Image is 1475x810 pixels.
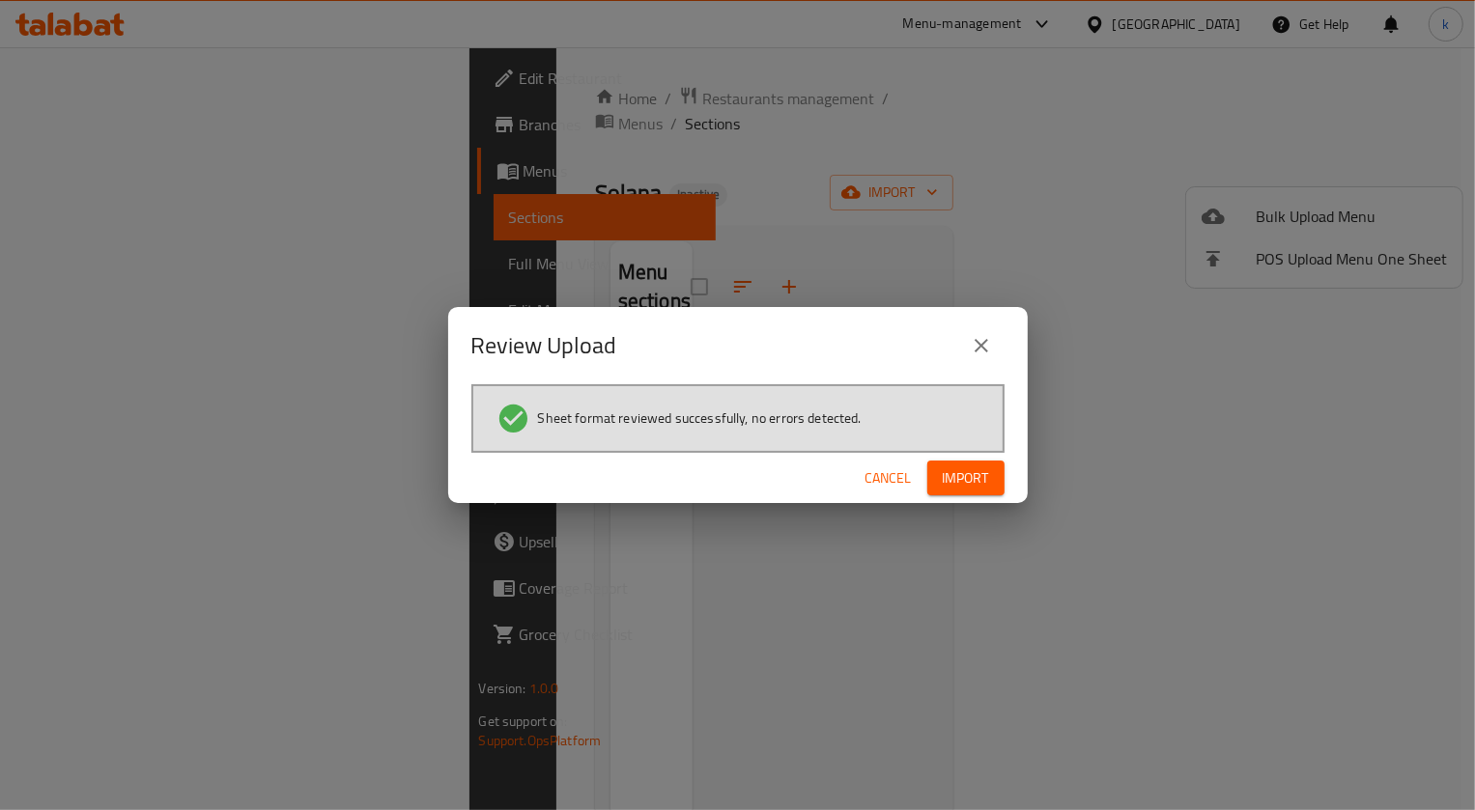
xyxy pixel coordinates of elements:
span: Sheet format reviewed successfully, no errors detected. [538,408,862,428]
button: Cancel [858,461,920,496]
span: Import [943,466,989,490]
h2: Review Upload [471,330,617,361]
span: Cancel [865,466,912,490]
button: Import [927,461,1005,496]
button: close [958,322,1005,369]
